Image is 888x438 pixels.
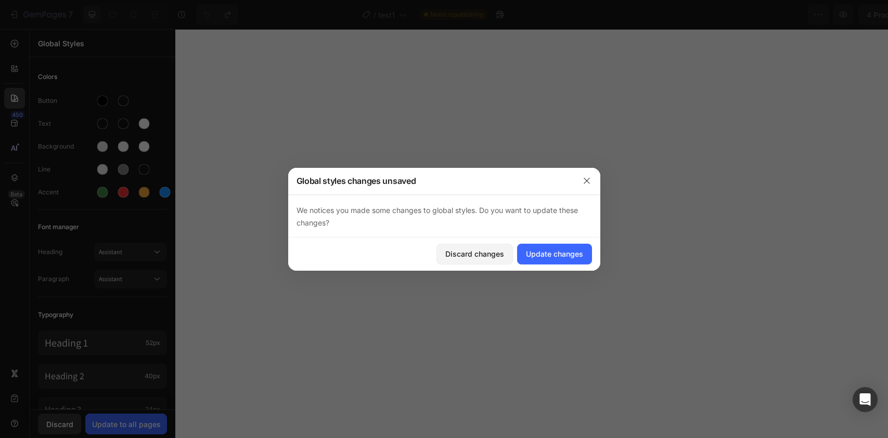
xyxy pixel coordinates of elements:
[445,248,504,259] div: Discard changes
[297,175,416,187] div: Global styles changes unsaved
[517,244,592,264] button: Update changes
[297,206,578,227] span: We notices you made some changes to global styles. Do you want to update these changes?
[853,387,878,412] div: Open Intercom Messenger
[526,248,583,259] div: Update changes
[436,244,513,264] button: Discard changes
